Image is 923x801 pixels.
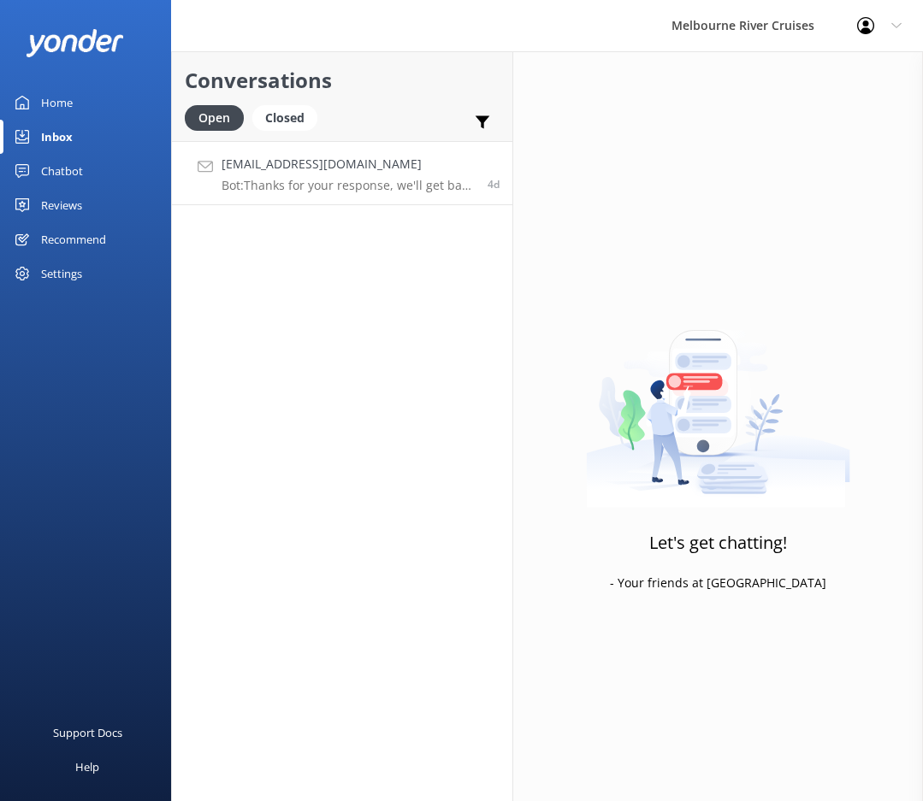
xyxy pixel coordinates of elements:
p: - Your friends at [GEOGRAPHIC_DATA] [610,574,826,592]
span: Sep 18 2025 02:56pm (UTC +10:00) Australia/Sydney [488,177,500,191]
h2: Conversations [185,64,500,97]
img: artwork of a man stealing a conversation from at giant smartphone [586,294,850,508]
h4: [EMAIL_ADDRESS][DOMAIN_NAME] [222,155,475,174]
a: Closed [252,108,326,127]
p: Bot: Thanks for your response, we'll get back to you as soon as we can during opening hours. [222,178,475,193]
div: Settings [41,256,82,291]
a: Open [185,108,252,127]
h3: Let's get chatting! [649,529,787,557]
a: [EMAIL_ADDRESS][DOMAIN_NAME]Bot:Thanks for your response, we'll get back to you as soon as we can... [172,141,512,205]
div: Reviews [41,188,82,222]
div: Chatbot [41,154,83,188]
img: yonder-white-logo.png [26,29,124,57]
div: Closed [252,105,317,131]
div: Open [185,105,244,131]
div: Home [41,85,73,120]
div: Inbox [41,120,73,154]
div: Support Docs [53,716,122,750]
div: Help [75,750,99,784]
div: Recommend [41,222,106,256]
